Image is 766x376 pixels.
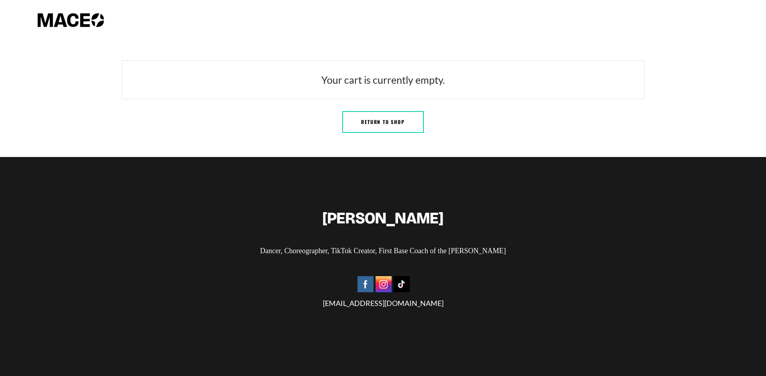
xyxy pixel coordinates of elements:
[32,209,734,227] h2: [PERSON_NAME]
[122,60,645,99] div: Your cart is currently empty.
[394,276,410,292] img: Tiktok
[376,276,392,292] img: Instagram
[342,111,423,133] a: Return to shop
[357,276,374,292] img: Facebook
[32,275,734,309] div: [EMAIL_ADDRESS][DOMAIN_NAME]
[32,245,734,256] p: Dancer, Choreographer, TikTok Creator, First Base Coach of the [PERSON_NAME]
